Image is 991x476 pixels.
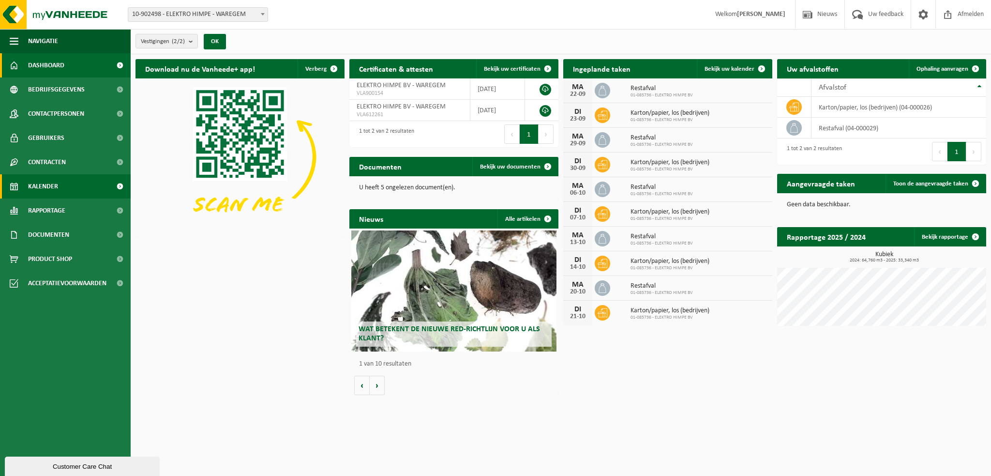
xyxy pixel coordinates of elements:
div: MA [568,281,587,289]
h2: Rapportage 2025 / 2024 [777,227,875,246]
span: Restafval [631,184,693,191]
span: ELEKTRO HIMPE BV - WAREGEM [357,82,446,89]
span: Bekijk uw certificaten [484,66,541,72]
span: Contracten [28,150,66,174]
button: 1 [947,142,966,161]
span: Toon de aangevraagde taken [893,181,968,187]
div: DI [568,157,587,165]
button: Volgende [370,376,385,395]
span: VLA612261 [357,111,463,119]
h2: Certificaten & attesten [349,59,443,78]
span: Wat betekent de nieuwe RED-richtlijn voor u als klant? [359,325,540,342]
div: DI [568,108,587,116]
div: 06-10 [568,190,587,197]
span: Documenten [28,223,69,247]
button: OK [204,34,226,49]
a: Bekijk uw certificaten [476,59,557,78]
span: 01-085736 - ELEKTRO HIMPE BV [631,216,709,222]
a: Ophaling aanvragen [909,59,985,78]
button: 1 [520,124,539,144]
div: DI [568,207,587,215]
div: MA [568,182,587,190]
span: Vestigingen [141,34,185,49]
a: Bekijk uw kalender [697,59,771,78]
span: Karton/papier, los (bedrijven) [631,109,709,117]
a: Wat betekent de nieuwe RED-richtlijn voor u als klant? [351,230,556,352]
p: U heeft 5 ongelezen document(en). [359,184,549,191]
span: Restafval [631,85,693,92]
div: MA [568,133,587,140]
td: restafval (04-000029) [811,118,986,138]
span: 01-085736 - ELEKTRO HIMPE BV [631,142,693,148]
div: MA [568,231,587,239]
td: [DATE] [470,100,525,121]
div: 23-09 [568,116,587,123]
h2: Documenten [349,157,411,176]
img: Download de VHEPlus App [135,78,345,235]
span: 01-085736 - ELEKTRO HIMPE BV [631,241,693,246]
p: 1 van 10 resultaten [359,361,554,368]
div: 1 tot 2 van 2 resultaten [782,141,842,162]
span: Gebruikers [28,126,64,150]
span: 01-085736 - ELEKTRO HIMPE BV [631,92,693,98]
span: ELEKTRO HIMPE BV - WAREGEM [357,103,446,110]
span: Bekijk uw kalender [705,66,754,72]
div: DI [568,306,587,313]
a: Toon de aangevraagde taken [886,174,985,193]
span: 01-085736 - ELEKTRO HIMPE BV [631,117,709,123]
td: karton/papier, los (bedrijven) (04-000026) [811,97,986,118]
div: 21-10 [568,313,587,320]
span: Ophaling aanvragen [916,66,968,72]
span: Dashboard [28,53,64,77]
a: Bekijk uw documenten [472,157,557,176]
strong: [PERSON_NAME] [737,11,785,18]
h2: Nieuws [349,209,393,228]
span: Kalender [28,174,58,199]
div: MA [568,83,587,91]
div: 14-10 [568,264,587,271]
h2: Uw afvalstoffen [777,59,848,78]
div: DI [568,256,587,264]
span: Restafval [631,233,693,241]
iframe: chat widget [5,455,162,476]
a: Bekijk rapportage [914,227,985,246]
span: Restafval [631,134,693,142]
span: Bekijk uw documenten [480,164,541,170]
h2: Aangevraagde taken [777,174,865,193]
span: Karton/papier, los (bedrijven) [631,159,709,167]
span: VLA900154 [357,90,463,97]
div: 07-10 [568,215,587,221]
div: 1 tot 2 van 2 resultaten [354,123,414,145]
div: 22-09 [568,91,587,98]
button: Next [966,142,981,161]
div: 13-10 [568,239,587,246]
td: [DATE] [470,78,525,100]
span: Karton/papier, los (bedrijven) [631,307,709,315]
span: Afvalstof [819,84,846,92]
div: 30-09 [568,165,587,172]
span: 01-085736 - ELEKTRO HIMPE BV [631,265,709,271]
span: Navigatie [28,29,58,53]
div: 20-10 [568,289,587,295]
p: Geen data beschikbaar. [787,201,976,208]
h2: Ingeplande taken [563,59,640,78]
button: Next [539,124,554,144]
count: (2/2) [172,38,185,45]
a: Alle artikelen [497,209,557,229]
span: Karton/papier, los (bedrijven) [631,258,709,265]
span: 01-085736 - ELEKTRO HIMPE BV [631,315,709,321]
span: Product Shop [28,247,72,271]
button: Previous [932,142,947,161]
h2: Download nu de Vanheede+ app! [135,59,265,78]
span: 2024: 64,760 m3 - 2025: 33,340 m3 [782,258,986,263]
span: Rapportage [28,199,65,223]
span: Restafval [631,282,693,290]
span: Verberg [305,66,327,72]
button: Vorige [354,376,370,395]
button: Verberg [298,59,344,78]
span: Karton/papier, los (bedrijven) [631,208,709,216]
span: 01-085736 - ELEKTRO HIMPE BV [631,191,693,197]
span: 10-902498 - ELEKTRO HIMPE - WAREGEM [128,7,268,22]
div: 29-09 [568,140,587,147]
